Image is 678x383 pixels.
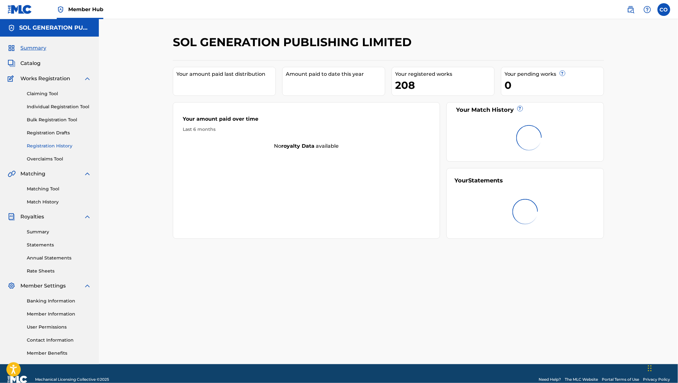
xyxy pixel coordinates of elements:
a: Individual Registration Tool [27,103,91,110]
span: Member Hub [68,6,103,13]
a: Summary [27,229,91,235]
img: Royalties [8,213,15,221]
a: The MLC Website [565,377,598,382]
img: expand [84,170,91,178]
span: ? [518,106,523,111]
img: preloader [512,121,546,155]
a: Match History [27,199,91,205]
img: expand [84,282,91,290]
a: Claiming Tool [27,90,91,97]
a: Registration Drafts [27,130,91,136]
span: Member Settings [20,282,66,290]
a: Member Benefits [27,350,91,357]
div: 0 [505,78,604,92]
div: User Menu [658,3,670,16]
a: Annual Statements [27,255,91,261]
div: Drag [648,359,652,378]
div: No available [173,142,440,150]
div: Last 6 months [183,126,430,133]
div: 208 [395,78,494,92]
div: Your Match History [455,106,596,114]
img: preloader [508,195,542,229]
div: Your amount paid last distribution [176,70,276,78]
a: Banking Information [27,298,91,304]
img: Summary [8,44,15,52]
div: Your registered works [395,70,494,78]
a: Member Information [27,311,91,317]
span: Catalog [20,60,41,67]
a: Bulk Registration Tool [27,117,91,123]
img: MLC Logo [8,5,32,14]
a: Statements [27,242,91,248]
img: Accounts [8,24,15,32]
a: SummarySummary [8,44,46,52]
a: Need Help? [539,377,561,382]
span: Matching [20,170,45,178]
a: Overclaims Tool [27,156,91,162]
a: Public Search [624,3,637,16]
img: Catalog [8,60,15,67]
a: User Permissions [27,324,91,330]
span: Mechanical Licensing Collective © 2025 [35,377,109,382]
div: Your pending works [505,70,604,78]
div: Your amount paid over time [183,115,430,126]
img: expand [84,75,91,82]
a: Portal Terms of Use [602,377,639,382]
h2: SOL GENERATION PUBLISHING LIMITED [173,35,415,49]
div: Amount paid to date this year [286,70,385,78]
span: Royalties [20,213,44,221]
a: Rate Sheets [27,268,91,274]
strong: royalty data [281,143,314,149]
img: expand [84,213,91,221]
img: help [644,6,651,13]
img: search [627,6,635,13]
iframe: Chat Widget [646,352,678,383]
a: Registration History [27,143,91,149]
a: Matching Tool [27,186,91,192]
img: Works Registration [8,75,16,82]
div: Help [641,3,654,16]
img: Top Rightsholder [57,6,64,13]
div: Your Statements [455,176,503,185]
a: Contact Information [27,337,91,344]
a: CatalogCatalog [8,60,41,67]
span: ? [560,71,565,76]
img: Member Settings [8,282,15,290]
span: Summary [20,44,46,52]
h5: SOL GENERATION PUBLISHING LIMITED [19,24,91,32]
span: Works Registration [20,75,70,82]
a: Privacy Policy [643,377,670,382]
img: Matching [8,170,16,178]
